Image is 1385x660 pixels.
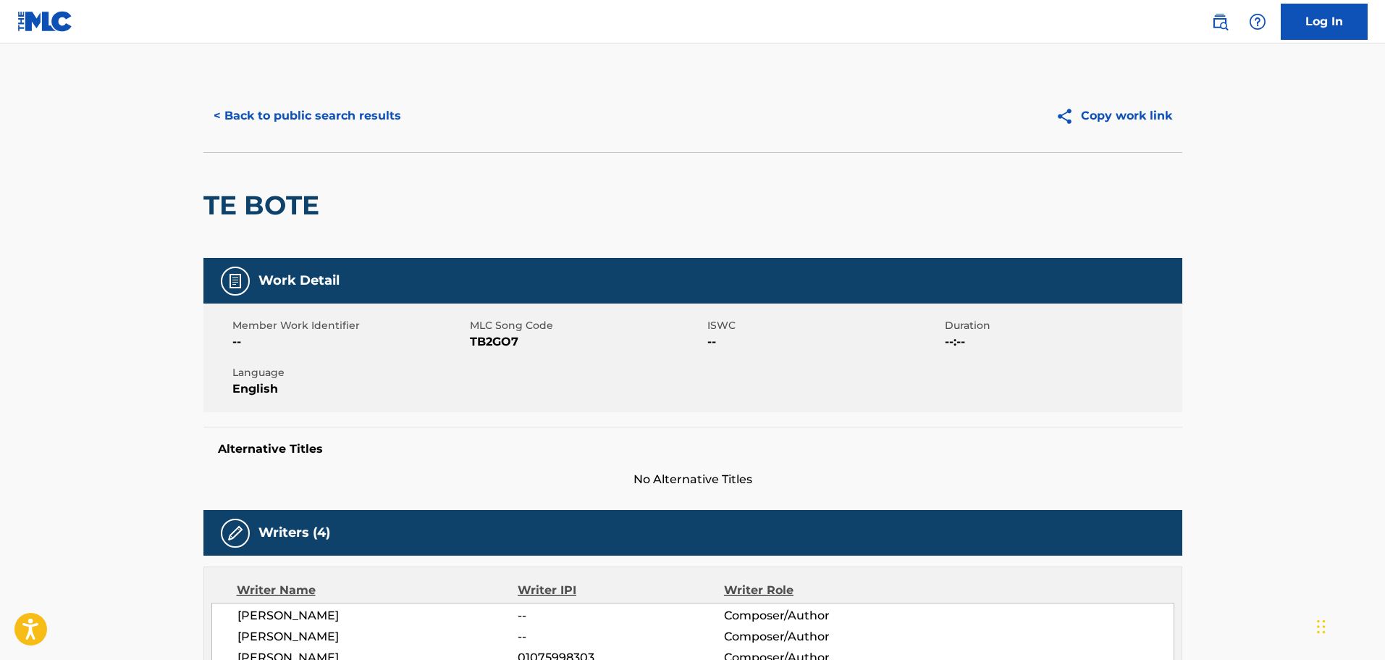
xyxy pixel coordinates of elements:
[470,333,704,351] span: TB2GO7
[203,471,1182,488] span: No Alternative Titles
[945,318,1179,333] span: Duration
[1243,7,1272,36] div: Help
[707,318,941,333] span: ISWC
[227,525,244,542] img: Writers
[945,333,1179,351] span: --:--
[203,189,327,222] h2: TE BOTE
[203,98,411,134] button: < Back to public search results
[1249,13,1266,30] img: help
[232,365,466,380] span: Language
[232,333,466,351] span: --
[1045,98,1182,134] button: Copy work link
[232,380,466,398] span: English
[1317,605,1326,648] div: Drag
[724,607,912,625] span: Composer/Author
[518,582,724,599] div: Writer IPI
[237,628,518,646] span: [PERSON_NAME]
[470,318,704,333] span: MLC Song Code
[232,318,466,333] span: Member Work Identifier
[1313,590,1385,660] iframe: Chat Widget
[724,582,912,599] div: Writer Role
[258,272,340,289] h5: Work Detail
[1281,4,1368,40] a: Log In
[518,607,723,625] span: --
[1205,7,1234,36] a: Public Search
[237,582,518,599] div: Writer Name
[218,442,1168,456] h5: Alternative Titles
[707,333,941,351] span: --
[1211,13,1229,30] img: search
[724,628,912,646] span: Composer/Author
[17,11,73,32] img: MLC Logo
[518,628,723,646] span: --
[258,525,330,541] h5: Writers (4)
[237,607,518,625] span: [PERSON_NAME]
[1056,107,1081,125] img: Copy work link
[227,272,244,290] img: Work Detail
